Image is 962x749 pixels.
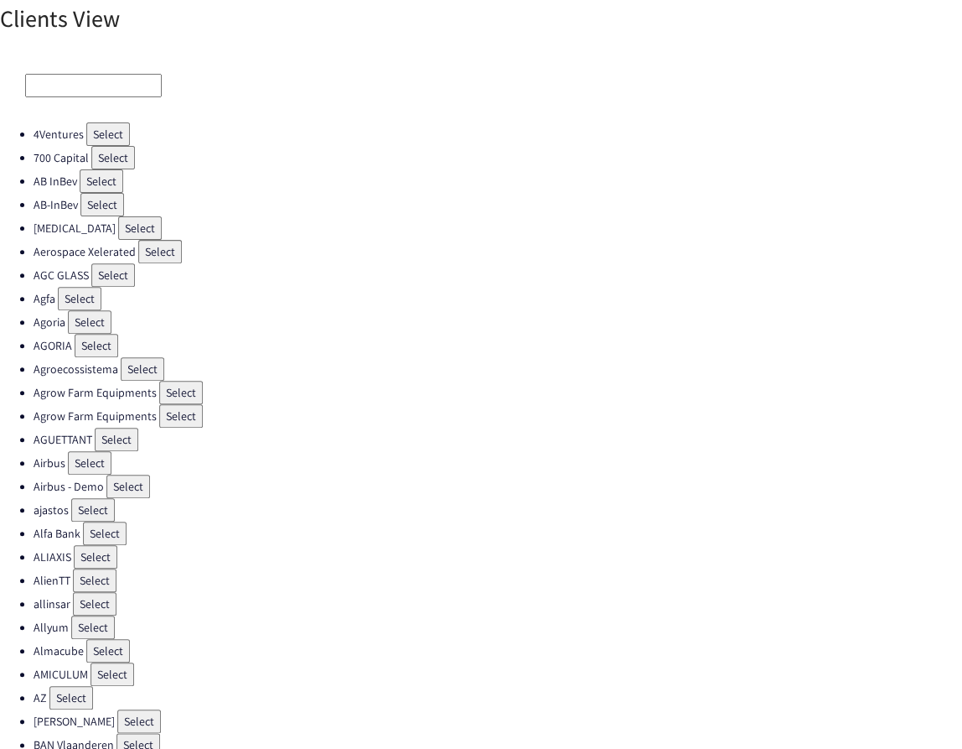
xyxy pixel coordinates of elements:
[34,663,962,686] li: AMICULUM
[34,146,962,169] li: 700 Capital
[71,498,115,522] button: Select
[91,146,135,169] button: Select
[117,710,161,733] button: Select
[73,592,116,616] button: Select
[34,381,962,404] li: Agrow Farm Equipments
[34,310,962,334] li: Agoria
[34,169,962,193] li: AB InBev
[34,193,962,216] li: AB-InBev
[34,216,962,240] li: [MEDICAL_DATA]
[34,428,962,451] li: AGUETTANT
[34,475,962,498] li: Airbus - Demo
[34,498,962,522] li: ajastos
[34,263,962,287] li: AGC GLASS
[91,263,135,287] button: Select
[118,216,162,240] button: Select
[34,334,962,357] li: AGORIA
[106,475,150,498] button: Select
[159,404,203,428] button: Select
[121,357,164,381] button: Select
[80,169,123,193] button: Select
[86,639,130,663] button: Select
[91,663,134,686] button: Select
[34,569,962,592] li: AlienTT
[34,240,962,263] li: Aerospace Xelerated
[71,616,115,639] button: Select
[83,522,127,545] button: Select
[75,334,118,357] button: Select
[34,639,962,663] li: Almacube
[86,122,130,146] button: Select
[58,287,101,310] button: Select
[138,240,182,263] button: Select
[74,545,117,569] button: Select
[80,193,124,216] button: Select
[34,592,962,616] li: allinsar
[34,357,962,381] li: Agroecossistema
[878,668,962,749] iframe: Chat Widget
[95,428,138,451] button: Select
[34,451,962,475] li: Airbus
[34,710,962,733] li: [PERSON_NAME]
[34,522,962,545] li: Alfa Bank
[34,122,962,146] li: 4Ventures
[34,287,962,310] li: Agfa
[34,686,962,710] li: AZ
[34,404,962,428] li: Agrow Farm Equipments
[73,569,116,592] button: Select
[68,451,111,475] button: Select
[159,381,203,404] button: Select
[68,310,111,334] button: Select
[34,545,962,569] li: ALIAXIS
[49,686,93,710] button: Select
[34,616,962,639] li: Allyum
